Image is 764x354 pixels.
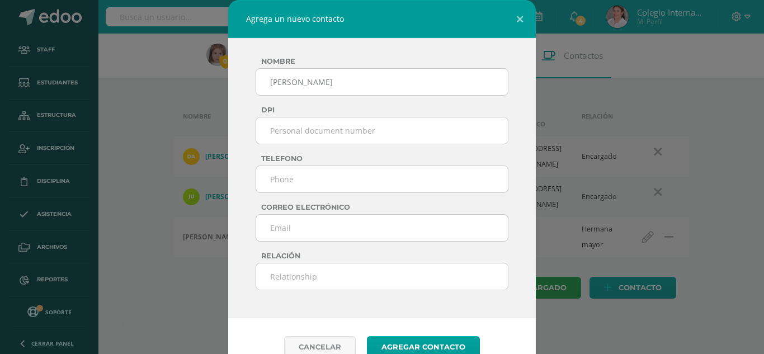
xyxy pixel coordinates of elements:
[256,214,508,242] input: Email
[256,117,508,144] input: Personal document number
[261,203,508,211] label: Correo electrónico
[261,252,508,260] label: Relación
[256,68,508,96] input: Name
[261,106,508,114] label: DPI
[256,166,508,193] input: Phone
[261,154,508,163] label: Telefono
[261,57,508,65] label: Nombre
[256,263,508,290] input: Relationship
